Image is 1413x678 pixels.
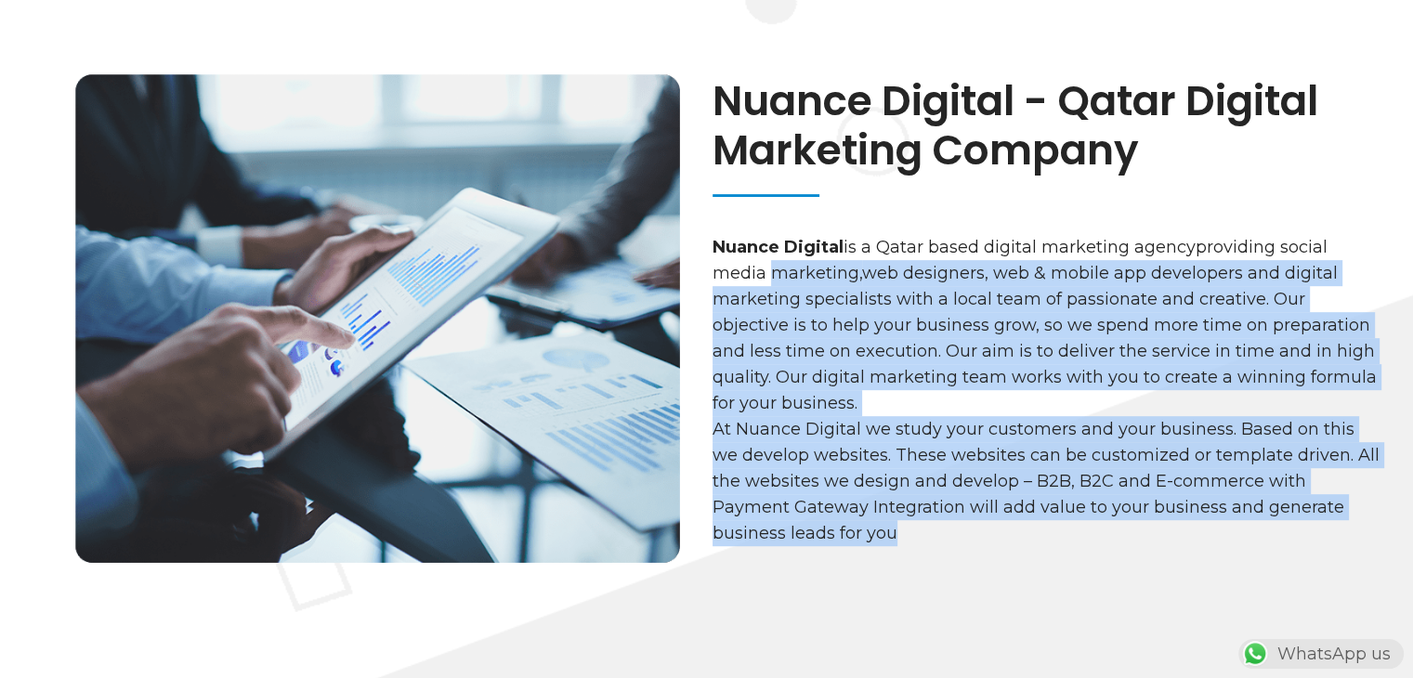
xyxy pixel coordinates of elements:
[1240,639,1270,669] img: WhatsApp
[713,237,844,257] strong: Nuance Digital
[713,237,1328,283] span: providing social media marketing,
[1238,644,1404,664] a: WhatsAppWhatsApp us
[1238,639,1404,669] div: WhatsApp us
[713,77,1380,176] h2: Nuance Digital - Qatar Digital Marketing Company
[713,234,1380,416] p: is a Qatar based digital marketing agency web designers, web & mobile app developers and digital ...
[713,416,1380,546] p: At Nuance Digital we study your customers and your business. Based on this we develop websites. T...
